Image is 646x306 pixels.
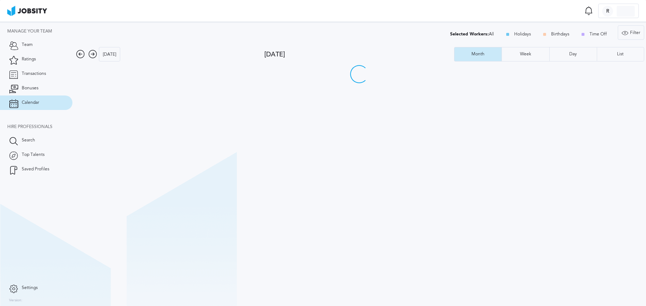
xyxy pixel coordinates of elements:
[7,124,72,129] div: Hire Professionals
[264,51,454,58] div: [DATE]
[7,6,47,16] img: ab4bad089aa723f57921c736e9817d99.png
[598,4,639,18] button: R
[450,32,494,37] div: All
[618,26,644,40] div: Filter
[22,152,45,157] span: Top Talents
[99,47,120,61] button: [DATE]
[468,52,488,57] div: Month
[22,285,38,290] span: Settings
[454,47,502,61] button: Month
[7,29,72,34] div: Manage your team
[549,47,597,61] button: Day
[618,25,644,40] button: Filter
[9,298,22,303] label: Version:
[450,31,489,37] div: Selected Workers:
[22,138,35,143] span: Search
[613,52,627,57] div: List
[22,86,38,91] span: Bonuses
[22,71,46,76] span: Transactions
[602,6,613,17] div: R
[597,47,644,61] button: List
[516,52,535,57] div: Week
[22,57,36,62] span: Ratings
[22,42,33,47] span: Team
[502,47,549,61] button: Week
[22,167,49,172] span: Saved Profiles
[566,52,580,57] div: Day
[22,100,39,105] span: Calendar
